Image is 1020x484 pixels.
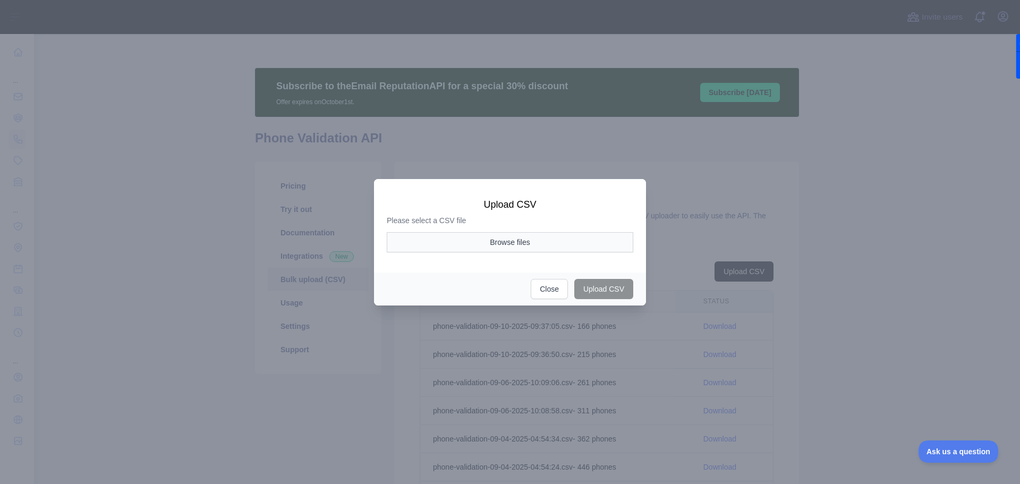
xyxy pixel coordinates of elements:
h3: Upload CSV [387,198,633,211]
p: Please select a CSV file [387,215,633,226]
button: Upload CSV [574,279,633,299]
button: Close [531,279,568,299]
iframe: Toggle Customer Support [919,440,999,463]
button: Browse files [387,232,633,252]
